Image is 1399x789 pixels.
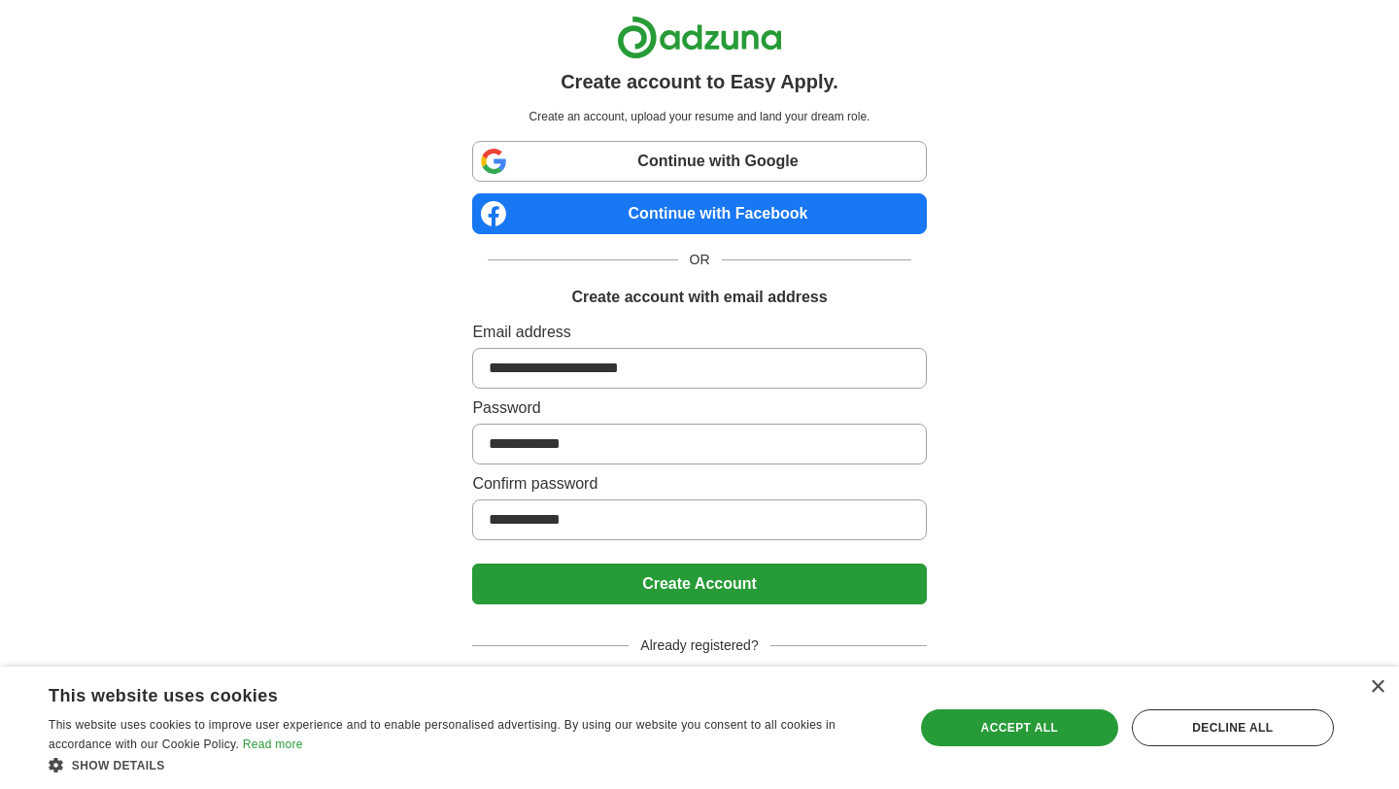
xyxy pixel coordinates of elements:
h1: Create account to Easy Apply. [561,67,838,96]
label: Password [472,396,926,420]
h1: Create account with email address [571,286,827,309]
a: Read more, opens a new window [243,738,303,751]
img: Adzuna logo [617,16,782,59]
button: Create Account [472,564,926,604]
span: OR [678,250,722,270]
div: Decline all [1132,709,1334,746]
label: Confirm password [472,472,926,496]
div: This website uses cookies [49,678,840,707]
div: Accept all [921,709,1118,746]
p: Create an account, upload your resume and land your dream role. [476,108,922,125]
div: Show details [49,755,889,774]
span: This website uses cookies to improve user experience and to enable personalised advertising. By u... [49,718,836,751]
a: Continue with Google [472,141,926,182]
a: Continue with Facebook [472,193,926,234]
span: Show details [72,759,165,772]
span: Already registered? [629,635,769,656]
div: Close [1370,680,1384,695]
label: Email address [472,321,926,344]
